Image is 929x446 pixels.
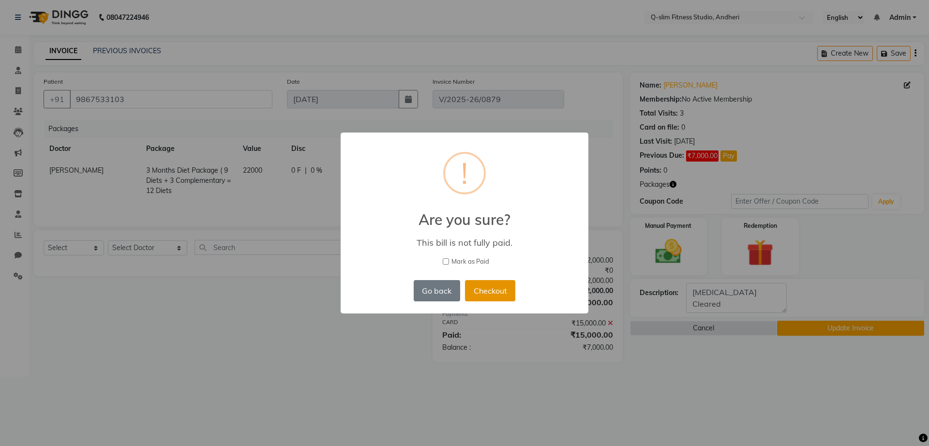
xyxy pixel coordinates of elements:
span: Mark as Paid [451,257,489,267]
div: ! [461,154,468,193]
div: This bill is not fully paid. [355,237,574,248]
button: Checkout [465,280,515,301]
h2: Are you sure? [341,199,588,228]
button: Go back [414,280,460,301]
input: Mark as Paid [443,258,449,265]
